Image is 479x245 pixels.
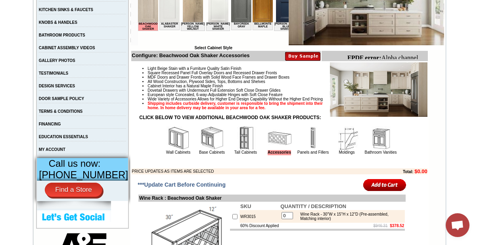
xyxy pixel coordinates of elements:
a: EDUCATION ESSENTIALS [39,135,88,139]
a: Find a Store [45,183,102,197]
span: ***Update Cart Before Continuing [138,181,226,188]
a: KNOBS & HANDLES [39,20,77,25]
div: Wine Rack - 30"W x 15"H x 12"D (Pre-assembled, Matching interior) [296,212,403,221]
a: Tall Cabinets [234,150,257,154]
a: TESTIMONIALS [39,71,68,75]
li: MDF Doors and Drawer Fronts with Solid Wood Face Frames and Drawer Boxes [148,75,427,79]
li: European style Concealed, 6-way-Adjustable Hinges with Soft Close Feature [148,93,427,97]
a: DOOR SAMPLE POLICY [39,96,84,101]
b: QUANTITY / DESCRIPTION [280,203,346,209]
img: Bathroom Vanities [369,126,393,150]
a: TERMS & CONDITIONS [39,109,83,114]
b: SKU [240,203,251,209]
strong: Shipping includes curbside delivery, customer is responsible to bring the shipment into their hom... [148,101,323,110]
img: Moldings [335,126,359,150]
b: $0.00 [414,168,427,174]
a: Accessories [268,150,291,155]
li: Wide Variety of Accessories Allows for Higher End Design Capability Without the Higher End Pricing [148,97,427,101]
b: $378.52 [390,224,404,228]
a: CABINET ASSEMBLY VIDEOS [39,46,95,50]
input: Add to Cart [363,178,406,191]
li: All Wood Construction, Plywood Sides, Tops, Bottoms and Shelves [148,79,427,84]
a: BATHROOM PRODUCTS [39,33,85,37]
a: Wall Cabinets [166,150,190,154]
span: [PHONE_NUMBER] [39,169,128,180]
td: Wine Rack : Beachwood Oak Shaker [138,195,406,202]
strong: CLICK BELOW TO VIEW ADDITIONAL BEACHWOOD OAK SHAKER PRODUCTS: [139,115,321,120]
s: $946.31 [374,224,388,228]
img: Accessories [268,126,291,150]
td: WR3015 [239,210,280,223]
a: KITCHEN SINKS & FAUCETS [39,8,93,12]
img: Wall Cabinets [167,126,190,150]
li: Cabinet Interior has a Natural Maple Finish [148,84,427,88]
li: Light Beige Stain with a Furniture Quality Satin Finish [148,66,427,71]
img: Tall Cabinets [234,126,258,150]
li: Dovetail Drawers with Undermount Full Extension Soft Close Drawer Glides [148,88,427,93]
a: FINANCING [39,122,61,126]
img: Panels and Fillers [301,126,325,150]
img: Product Image [330,62,427,117]
a: GALLERY PHOTOS [39,58,75,63]
a: Moldings [339,150,354,154]
a: Base Cabinets [199,150,225,154]
td: PRICE UPDATES AS ITEMS ARE SELECTED [132,168,359,174]
td: [PERSON_NAME] Blue Shaker [136,36,160,45]
b: Configure: Beachwood Oak Shaker Accessories [132,52,249,58]
a: DESIGN SERVICES [39,84,75,88]
div: Open chat [446,213,469,237]
a: Panels and Fillers [297,150,329,154]
a: MY ACCOUNT [39,147,65,152]
body: Alpha channel not supported: images/WDC2412_JSI_1.5.jpg.png [3,3,80,25]
a: Bathroom Vanities [365,150,397,154]
li: Square Recessed Panel Full Overlay Doors and Recessed Drawer Fronts [148,71,427,75]
b: Total: [403,170,413,174]
td: 60% Discount Applied [239,223,280,229]
img: Base Cabinets [200,126,224,150]
b: FPDF error: [3,3,37,10]
span: Call us now: [49,158,101,169]
b: Select Cabinet Style [194,46,232,50]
